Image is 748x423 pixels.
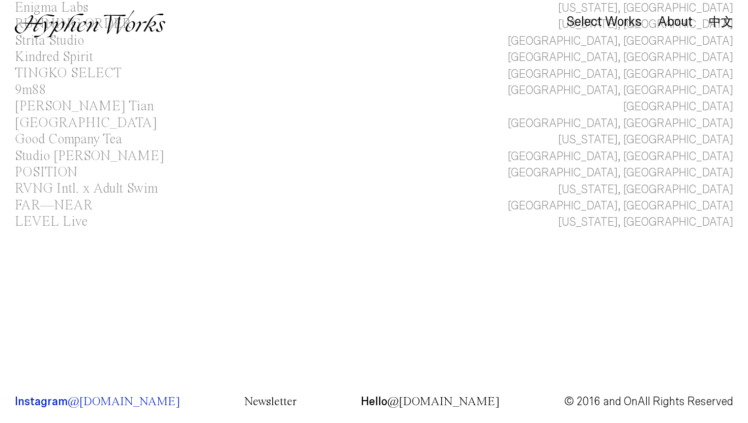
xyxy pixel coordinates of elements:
[387,396,500,408] span: @[DOMAIN_NAME]
[508,66,733,82] div: [GEOGRAPHIC_DATA], [GEOGRAPHIC_DATA]
[566,17,642,28] a: Select Works
[508,82,733,99] div: [GEOGRAPHIC_DATA], [GEOGRAPHIC_DATA]
[15,397,180,407] a: Instagram@[DOMAIN_NAME]
[15,149,164,163] div: Studio [PERSON_NAME]
[15,199,93,213] div: FAR—NEAR
[244,397,297,407] a: Newsletter
[638,396,733,408] span: All Rights Reserved
[564,397,733,407] p: © 2016 and On
[658,17,693,28] a: About
[508,148,733,165] div: [GEOGRAPHIC_DATA], [GEOGRAPHIC_DATA]
[244,396,297,408] span: Newsletter
[508,115,733,132] div: [GEOGRAPHIC_DATA], [GEOGRAPHIC_DATA]
[15,67,122,80] div: TINGKO SELECT
[15,397,180,407] p: Instagram
[508,198,733,214] div: [GEOGRAPHIC_DATA], [GEOGRAPHIC_DATA]
[508,49,733,66] div: [GEOGRAPHIC_DATA], [GEOGRAPHIC_DATA]
[623,99,733,115] div: [GEOGRAPHIC_DATA]
[15,100,154,113] div: [PERSON_NAME] Tian
[709,16,733,27] a: 中文
[558,132,733,148] div: [US_STATE], [GEOGRAPHIC_DATA]
[68,396,180,408] span: @[DOMAIN_NAME]
[15,10,165,38] img: Hyphen Works
[15,182,158,196] div: RVNG Intl. x Adult Swim
[15,215,88,229] div: LEVEL Live
[15,133,122,146] div: Good Company Tea
[15,166,77,179] div: POSITION
[15,50,93,64] div: Kindred Spirit
[15,83,46,97] div: 9m88
[558,182,733,198] div: [US_STATE], [GEOGRAPHIC_DATA]
[508,165,733,181] div: [GEOGRAPHIC_DATA], [GEOGRAPHIC_DATA]
[558,214,733,230] div: [US_STATE], [GEOGRAPHIC_DATA]
[15,116,157,130] div: [GEOGRAPHIC_DATA]
[566,15,642,29] div: Select Works
[658,15,693,29] div: About
[361,397,500,407] p: Hello
[361,397,500,407] a: Hello@[DOMAIN_NAME]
